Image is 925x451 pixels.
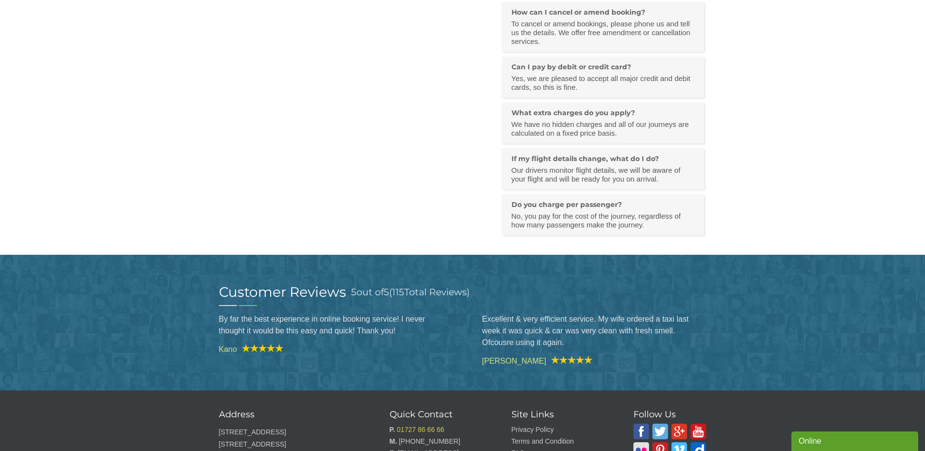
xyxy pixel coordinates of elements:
[390,437,397,445] strong: M.
[219,344,443,353] cite: Kano
[512,154,695,163] h3: If my flight details change, what do I do?
[219,306,443,344] blockquote: By far the best experience in online booking service! I never thought it would be this easy and q...
[351,287,356,298] span: 5
[633,410,707,419] h3: Follow Us
[219,410,365,419] h3: Address
[219,426,365,451] p: [STREET_ADDRESS] [STREET_ADDRESS]
[512,108,695,117] h3: What extra charges do you apply?
[512,62,695,71] h3: Can I pay by debit or credit card?
[482,356,707,365] cite: [PERSON_NAME]
[384,287,389,298] span: 5
[390,410,487,419] h3: Quick Contact
[512,426,554,433] a: Privacy Policy
[512,437,574,445] a: Terms and Condition
[512,212,695,229] p: No, you pay for the cost of the journey, regardless of how many passengers make the journey.
[512,20,695,46] p: To cancel or amend bookings, please phone us and tell us the details. We offer free amendment or ...
[512,166,695,184] p: Our drivers monitor flight details, we will be aware of your flight and will be ready for you on ...
[399,437,460,445] a: [PHONE_NUMBER]
[791,430,920,451] iframe: chat widget
[512,410,609,419] h3: Site Links
[397,426,444,433] a: 01727 86 66 66
[237,344,283,352] img: A1 Taxis Review
[633,424,649,439] img: A1 Taxis
[351,285,470,299] h3: out of ( Total Reviews)
[512,200,695,209] h3: Do you charge per passenger?
[512,8,695,17] h3: How can I cancel or amend booking?
[392,287,404,298] span: 115
[219,285,346,299] h2: Customer Reviews
[546,356,592,364] img: A1 Taxis Review
[512,74,695,92] p: Yes, we are pleased to accept all major credit and debit cards, so this is fine.
[482,306,707,356] blockquote: Excellent & very efficient service. My wife ordered a taxi last week it was quick & car was very ...
[512,120,695,138] p: We have no hidden charges and all of our journeys are calculated on a fixed price basis.
[390,426,395,433] strong: P.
